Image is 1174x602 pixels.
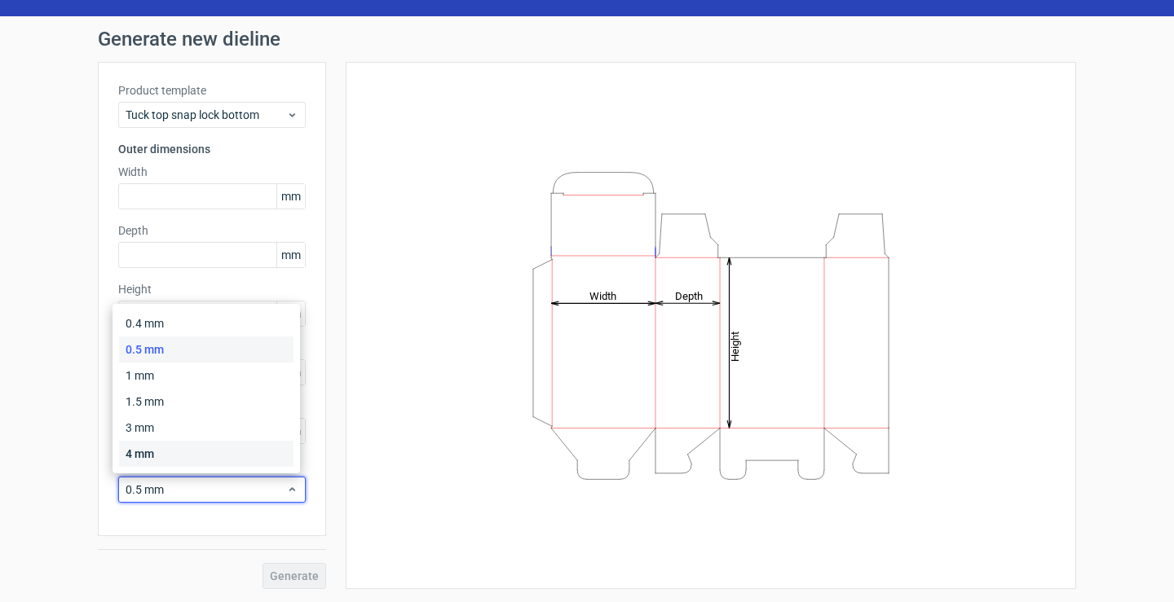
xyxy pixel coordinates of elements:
[119,415,293,441] div: 3 mm
[276,243,305,267] span: mm
[118,222,306,239] label: Depth
[119,389,293,415] div: 1.5 mm
[675,289,703,301] tspan: Depth
[118,164,306,180] label: Width
[119,363,293,389] div: 1 mm
[126,481,286,498] span: 0.5 mm
[126,107,286,123] span: Tuck top snap lock bottom
[98,29,1076,49] h1: Generate new dieline
[119,441,293,467] div: 4 mm
[276,184,305,209] span: mm
[119,336,293,363] div: 0.5 mm
[118,141,306,157] h3: Outer dimensions
[729,331,741,361] tspan: Height
[119,310,293,336] div: 0.4 mm
[276,301,305,326] span: mm
[118,281,306,297] label: Height
[118,82,306,99] label: Product template
[589,289,616,301] tspan: Width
